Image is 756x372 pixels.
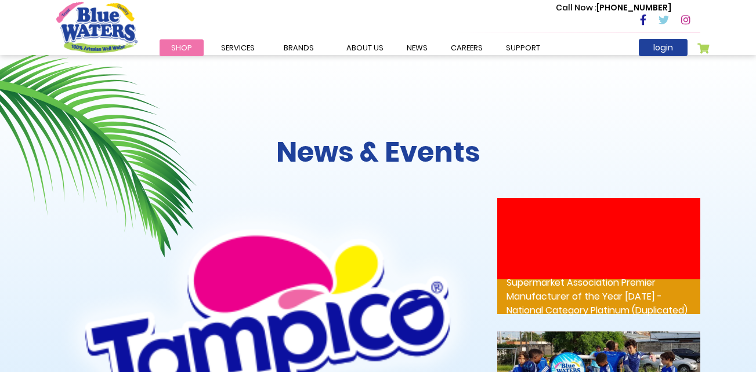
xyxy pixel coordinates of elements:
[556,2,596,13] span: Call Now :
[439,39,494,56] a: careers
[497,279,700,314] p: Supermarket Association Premier Manufacturer of the Year [DATE] - National Category Platinum (Dup...
[556,2,671,14] p: [PHONE_NUMBER]
[284,42,314,53] span: Brands
[395,39,439,56] a: News
[639,39,688,56] a: login
[221,42,255,53] span: Services
[56,136,700,169] h2: News & Events
[56,2,138,53] a: store logo
[494,39,552,56] a: support
[335,39,395,56] a: about us
[171,42,192,53] span: Shop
